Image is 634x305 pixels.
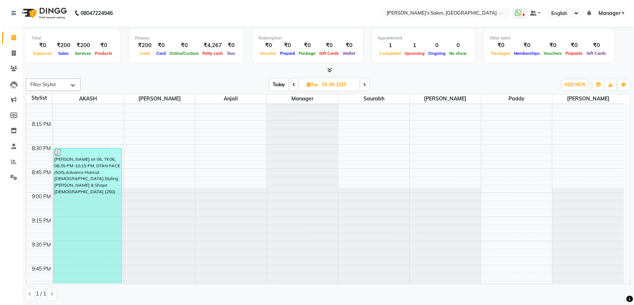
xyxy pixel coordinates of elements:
span: No show [447,51,469,56]
div: ₹0 [317,41,341,50]
div: ₹0 [31,41,54,50]
span: Prepaid [278,51,297,56]
span: Gift Cards [585,51,608,56]
span: Manager [598,9,620,17]
div: 1 [403,41,426,50]
div: ₹0 [489,41,512,50]
span: Manager [267,94,338,103]
span: 1 / 1 [36,290,46,298]
span: Products [93,51,114,56]
div: 8:45 PM [30,169,52,176]
span: Voucher [258,51,278,56]
div: ₹200 [135,41,154,50]
span: Gift Cards [317,51,341,56]
span: [PERSON_NAME] [124,94,195,103]
div: ₹0 [585,41,608,50]
div: ₹4,267 [201,41,225,50]
span: ADD NEW [564,82,586,87]
span: Wallet [341,51,357,56]
div: Redemption [258,35,357,41]
b: 08047224946 [81,3,113,23]
span: Packages [489,51,512,56]
div: 0 [426,41,447,50]
div: ₹0 [512,41,542,50]
div: ₹0 [542,41,564,50]
div: Appointment [378,35,469,41]
span: Cash [138,51,152,56]
div: ₹0 [564,41,585,50]
div: 9:15 PM [30,217,52,225]
div: 0 [447,41,469,50]
div: 8:30 PM [30,145,52,152]
img: logo [19,3,69,23]
div: Finance [135,35,238,41]
span: Online/Custom [168,51,201,56]
span: Filter Stylist [30,81,56,87]
span: Saurabh [338,94,409,103]
input: 2025-09-02 [320,79,357,90]
span: Vouchers [542,51,564,56]
div: ₹0 [225,41,238,50]
span: Anjali [195,94,266,103]
span: Due [225,51,237,56]
button: ADD NEW [562,80,588,90]
span: Petty cash [201,51,225,56]
div: Stylist [26,94,52,102]
div: ₹0 [168,41,201,50]
span: Prepaids [564,51,585,56]
span: Upcoming [403,51,426,56]
span: Package [297,51,317,56]
div: ₹0 [297,41,317,50]
div: Other sales [489,35,608,41]
span: Today [270,79,288,90]
div: ₹0 [258,41,278,50]
span: Sales [56,51,71,56]
div: 9:45 PM [30,265,52,273]
div: 9:30 PM [30,241,52,249]
div: ₹0 [341,41,357,50]
div: 9:00 PM [30,193,52,201]
div: [PERSON_NAME] sir 06, TK06, 08:35 PM-10:15 PM, DTAN FACE (500),Advance Haircut [DEMOGRAPHIC_DATA]... [54,148,122,283]
div: Total [31,35,114,41]
span: Card [154,51,168,56]
span: Memberships [512,51,542,56]
div: ₹0 [93,41,114,50]
div: 1 [378,41,403,50]
div: ₹0 [278,41,297,50]
div: ₹200 [54,41,73,50]
span: Completed [378,51,403,56]
span: [PERSON_NAME] [552,94,624,103]
div: ₹200 [73,41,93,50]
span: Expenses [31,51,54,56]
span: AKASH [53,94,124,103]
span: Services [73,51,93,56]
span: Ongoing [426,51,447,56]
span: Tue [305,82,320,87]
div: 8:15 PM [30,121,52,128]
div: ₹0 [154,41,168,50]
span: [PERSON_NAME] [410,94,481,103]
span: Paddy [481,94,552,103]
